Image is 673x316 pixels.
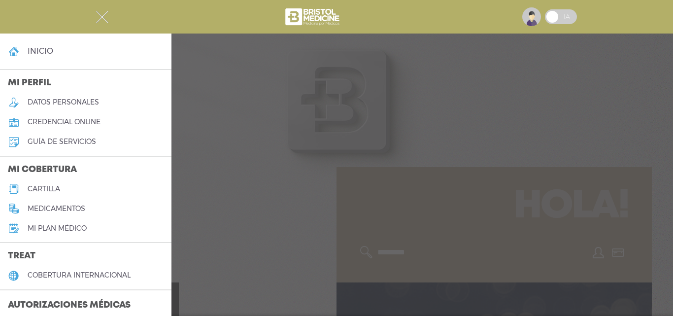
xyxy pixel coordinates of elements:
img: profile-placeholder.svg [522,7,541,26]
h5: datos personales [28,98,99,106]
h5: cobertura internacional [28,271,131,280]
h5: medicamentos [28,205,85,213]
img: bristol-medicine-blanco.png [284,5,342,29]
h5: cartilla [28,185,60,193]
img: Cober_menu-close-white.svg [96,11,108,23]
h5: Mi plan médico [28,224,87,233]
h4: inicio [28,46,53,56]
h5: guía de servicios [28,138,96,146]
h5: credencial online [28,118,101,126]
